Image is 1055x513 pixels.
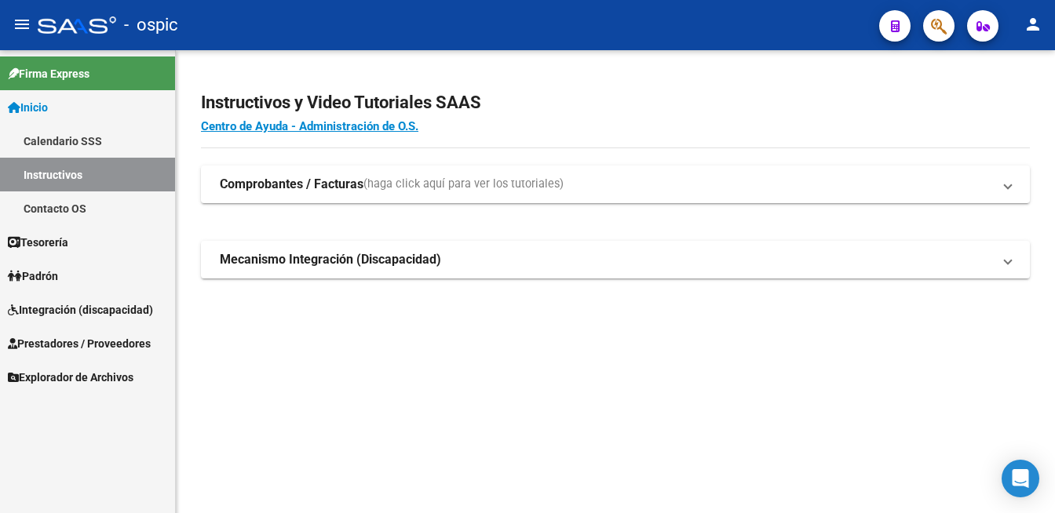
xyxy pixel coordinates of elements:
span: Firma Express [8,65,89,82]
span: Explorador de Archivos [8,369,133,386]
span: Padrón [8,267,58,285]
span: Inicio [8,99,48,116]
div: Open Intercom Messenger [1002,460,1039,497]
a: Centro de Ayuda - Administración de O.S. [201,119,418,133]
span: Prestadores / Proveedores [8,335,151,352]
strong: Comprobantes / Facturas [220,176,363,193]
span: (haga click aquí para ver los tutoriales) [363,176,564,193]
mat-icon: person [1024,15,1042,34]
span: Tesorería [8,234,68,251]
h2: Instructivos y Video Tutoriales SAAS [201,88,1030,118]
strong: Mecanismo Integración (Discapacidad) [220,251,441,268]
mat-expansion-panel-header: Comprobantes / Facturas(haga click aquí para ver los tutoriales) [201,166,1030,203]
span: - ospic [124,8,178,42]
mat-expansion-panel-header: Mecanismo Integración (Discapacidad) [201,241,1030,278]
span: Integración (discapacidad) [8,301,153,318]
mat-icon: menu [13,15,31,34]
